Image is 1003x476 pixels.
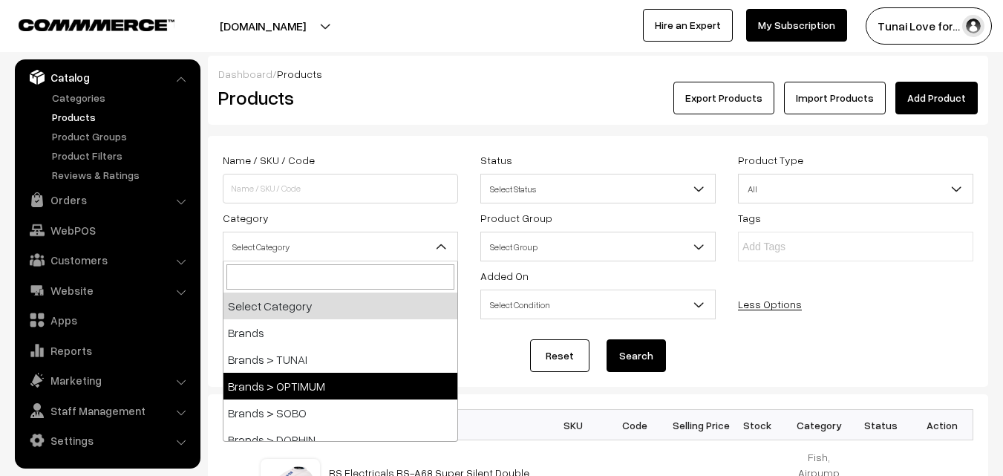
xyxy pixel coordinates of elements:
input: Name / SKU / Code [223,174,458,203]
th: Stock [727,410,788,440]
span: Select Group [481,234,715,260]
th: SKU [543,410,604,440]
li: Brands > TUNAI [223,346,457,373]
a: Reports [19,337,195,364]
span: Select Status [481,176,715,202]
button: Search [607,339,666,372]
button: Tunai Love for… [866,7,992,45]
label: Category [223,210,269,226]
img: user [962,15,984,37]
a: Hire an Expert [643,9,733,42]
a: Marketing [19,367,195,394]
span: Select Condition [480,290,716,319]
button: [DOMAIN_NAME] [168,7,358,45]
a: Add Product [895,82,978,114]
a: My Subscription [746,9,847,42]
span: All [739,176,973,202]
a: Product Filters [48,148,195,163]
a: WebPOS [19,217,195,244]
th: Category [788,410,850,440]
th: Action [912,410,973,440]
a: Categories [48,90,195,105]
span: Select Status [480,174,716,203]
a: Customers [19,247,195,273]
h2: Products [218,86,457,109]
span: Select Category [223,234,457,260]
a: Apps [19,307,195,333]
label: Status [480,152,512,168]
th: Code [604,410,665,440]
a: Dashboard [218,68,272,80]
a: Product Groups [48,128,195,144]
span: Select Condition [481,292,715,318]
span: Select Group [480,232,716,261]
a: Catalog [19,64,195,91]
span: Select Category [223,232,458,261]
li: Brands > SOBO [223,400,457,426]
img: COMMMERCE [19,19,174,30]
th: Selling Price [665,410,727,440]
label: Product Group [480,210,552,226]
a: Import Products [784,82,886,114]
a: Website [19,277,195,304]
a: Settings [19,427,195,454]
a: Products [48,109,195,125]
button: Export Products [673,82,774,114]
a: Less Options [738,298,802,310]
li: Brands > DOPHIN [223,426,457,453]
th: Status [850,410,912,440]
a: Staff Management [19,397,195,424]
li: Select Category [223,293,457,319]
label: Tags [738,210,761,226]
a: Orders [19,186,195,213]
a: Reset [530,339,589,372]
li: Brands > OPTIMUM [223,373,457,400]
span: All [738,174,973,203]
input: Add Tags [742,239,872,255]
div: / [218,66,978,82]
a: Reviews & Ratings [48,167,195,183]
li: Brands [223,319,457,346]
span: Products [277,68,322,80]
a: COMMMERCE [19,15,148,33]
label: Product Type [738,152,803,168]
label: Added On [480,268,529,284]
label: Name / SKU / Code [223,152,315,168]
